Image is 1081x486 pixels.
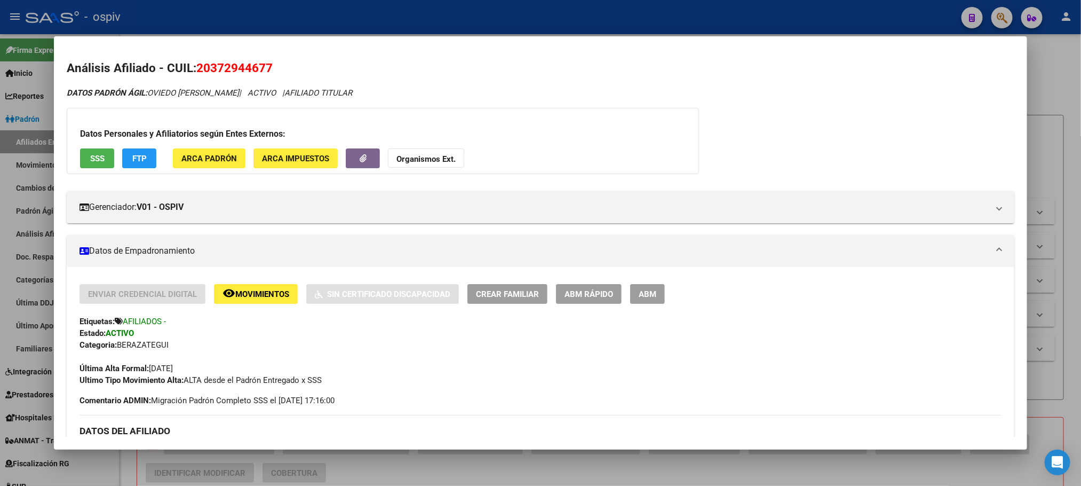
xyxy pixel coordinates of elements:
[80,245,988,257] mat-panel-title: Datos de Empadronamiento
[262,154,329,163] span: ARCA Impuestos
[132,154,147,163] span: FTP
[306,284,459,304] button: Sin Certificado Discapacidad
[80,317,115,326] strong: Etiquetas:
[80,395,335,406] span: Migración Padrón Completo SSS el [DATE] 17:16:00
[476,289,539,299] span: Crear Familiar
[196,61,273,75] span: 20372944677
[214,284,298,304] button: Movimientos
[80,128,686,140] h3: Datos Personales y Afiliatorios según Entes Externos:
[80,339,1001,351] div: BERAZATEGUI
[80,340,117,350] strong: Categoria:
[253,148,338,168] button: ARCA Impuestos
[123,317,166,326] span: AFILIADOS -
[80,328,106,338] strong: Estado:
[80,375,322,385] span: ALTA desde el Padrón Entregado x SSS
[137,201,184,214] strong: V01 - OSPIV
[235,289,289,299] span: Movimientos
[556,284,622,304] button: ABM Rápido
[88,289,197,299] span: Enviar Credencial Digital
[630,284,665,304] button: ABM
[67,235,1014,267] mat-expansion-panel-header: Datos de Empadronamiento
[80,396,151,405] strong: Comentario ADMIN:
[67,191,1014,223] mat-expansion-panel-header: Gerenciador:V01 - OSPIV
[1045,450,1070,475] div: Open Intercom Messenger
[173,148,245,168] button: ARCA Padrón
[388,148,464,168] button: Organismos Ext.
[80,375,184,385] strong: Ultimo Tipo Movimiento Alta:
[80,284,205,304] button: Enviar Credencial Digital
[80,425,1001,437] h3: DATOS DEL AFILIADO
[80,201,988,214] mat-panel-title: Gerenciador:
[67,88,239,98] span: OVIEDO [PERSON_NAME]
[80,148,114,168] button: SSS
[67,88,147,98] strong: DATOS PADRÓN ÁGIL:
[284,88,352,98] span: AFILIADO TITULAR
[80,364,173,373] span: [DATE]
[327,289,450,299] span: Sin Certificado Discapacidad
[106,328,134,338] strong: ACTIVO
[67,88,352,98] i: | ACTIVO |
[80,364,149,373] strong: Última Alta Formal:
[67,59,1014,77] h2: Análisis Afiliado - CUIL:
[639,289,656,299] span: ABM
[565,289,613,299] span: ABM Rápido
[122,148,156,168] button: FTP
[181,154,237,163] span: ARCA Padrón
[90,154,105,163] span: SSS
[467,284,547,304] button: Crear Familiar
[222,287,235,300] mat-icon: remove_red_eye
[396,154,456,164] strong: Organismos Ext.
